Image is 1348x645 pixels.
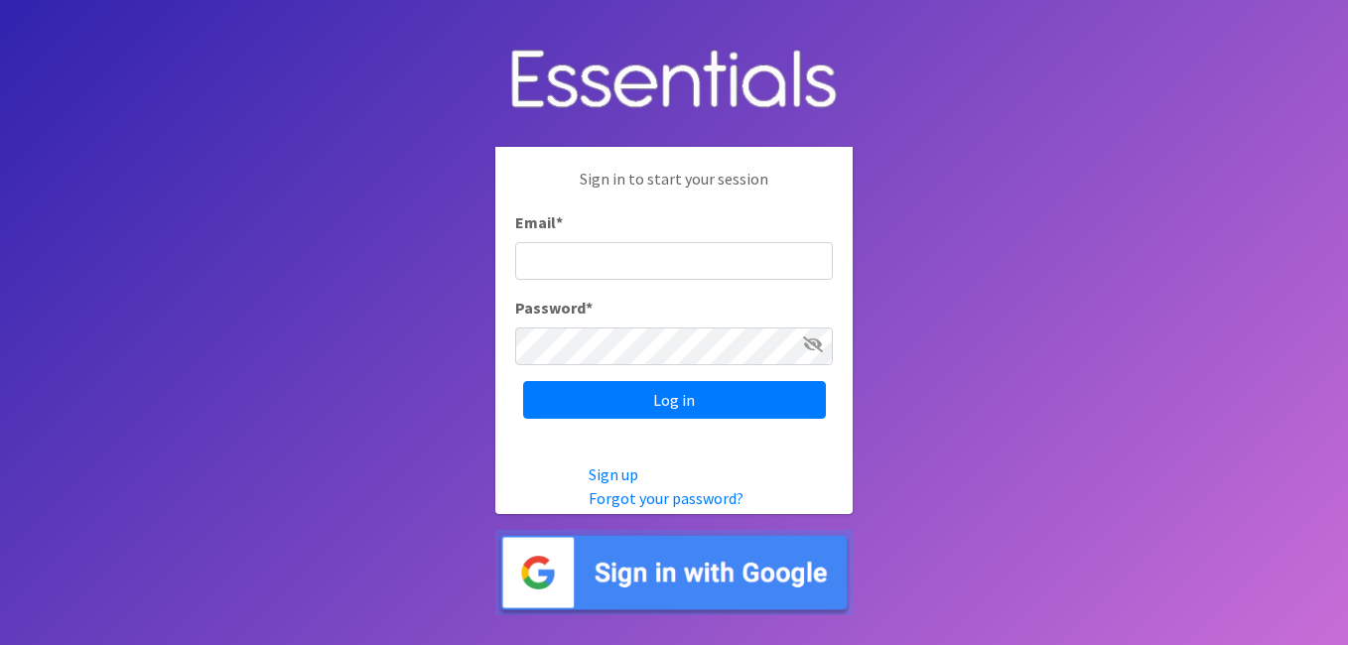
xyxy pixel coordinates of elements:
input: Log in [523,381,826,419]
abbr: required [586,298,593,318]
img: Sign in with Google [495,530,853,616]
a: Sign up [589,464,638,484]
label: Password [515,296,593,320]
label: Email [515,210,563,234]
abbr: required [556,212,563,232]
img: Human Essentials [495,30,853,132]
p: Sign in to start your session [515,167,833,210]
a: Forgot your password? [589,488,743,508]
